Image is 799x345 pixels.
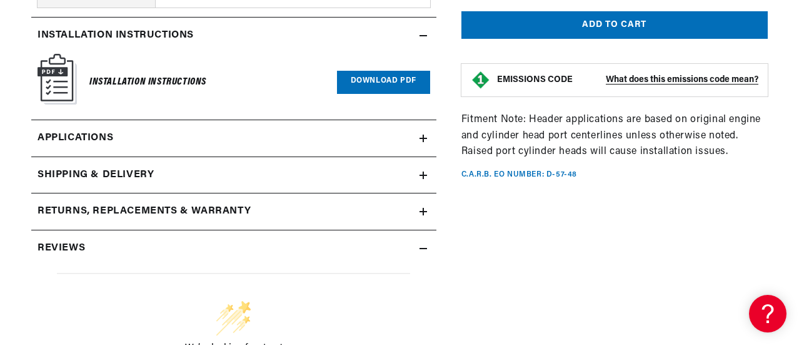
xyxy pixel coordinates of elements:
p: C.A.R.B. EO Number: D-57-48 [461,170,577,180]
h6: Installation Instructions [89,74,206,91]
a: Applications [31,120,436,157]
h2: Reviews [38,240,85,257]
h2: Returns, Replacements & Warranty [38,203,251,220]
summary: Returns, Replacements & Warranty [31,193,436,230]
strong: EMISSIONS CODE [497,75,573,85]
a: Download PDF [337,71,430,94]
img: Emissions code [471,70,491,90]
summary: Reviews [31,230,436,267]
span: Applications [38,130,113,147]
h2: Installation instructions [38,28,194,44]
button: Add to cart [461,11,768,39]
button: EMISSIONS CODEWhat does this emissions code mean? [497,75,758,86]
img: Instruction Manual [38,54,77,105]
summary: Shipping & Delivery [31,157,436,193]
h2: Shipping & Delivery [38,167,154,183]
strong: What does this emissions code mean? [606,75,758,85]
summary: Installation instructions [31,18,436,54]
